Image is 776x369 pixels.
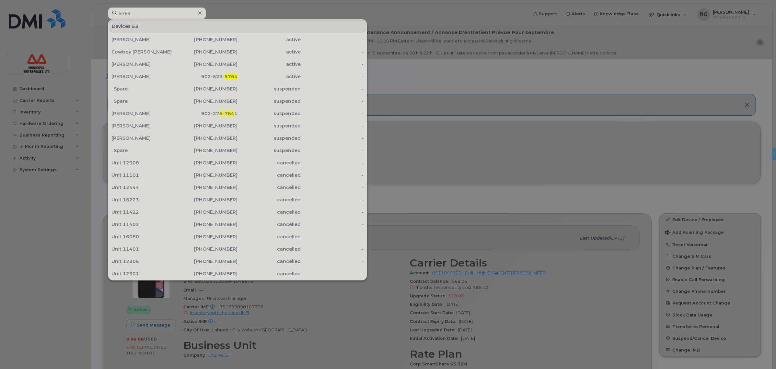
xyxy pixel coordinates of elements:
[237,86,301,92] div: suspended
[109,256,366,267] a: Unit 12305[PHONE_NUMBER]cancelled-
[237,196,301,203] div: cancelled
[301,196,364,203] div: -
[237,172,301,178] div: cancelled
[111,246,175,252] div: Unit 11401
[301,233,364,240] div: -
[175,160,238,166] div: [PHONE_NUMBER]
[111,86,175,92] div: . Spare
[109,243,366,255] a: Unit 11401[PHONE_NUMBER]cancelled-
[111,73,175,80] div: [PERSON_NAME]
[109,20,366,32] div: Devices
[301,147,364,154] div: -
[301,110,364,117] div: -
[301,98,364,104] div: -
[109,58,366,70] a: [PERSON_NAME][PHONE_NUMBER]active-
[237,110,301,117] div: suspended
[111,135,175,141] div: [PERSON_NAME]
[301,209,364,215] div: -
[237,135,301,141] div: suspended
[301,221,364,228] div: -
[132,23,138,30] span: 53
[175,184,238,191] div: [PHONE_NUMBER]
[111,270,175,277] div: Unit 12301
[301,61,364,67] div: -
[237,123,301,129] div: suspended
[109,145,366,156] a: . Spare[PHONE_NUMBER]suspended-
[109,194,366,206] a: Unit 16223[PHONE_NUMBER]cancelled-
[237,61,301,67] div: active
[301,258,364,265] div: -
[301,49,364,55] div: -
[109,71,366,82] a: [PERSON_NAME]902-523-5764active-
[301,172,364,178] div: -
[175,233,238,240] div: [PHONE_NUMBER]
[111,61,175,67] div: [PERSON_NAME]
[109,231,366,243] a: Unit 16080[PHONE_NUMBER]cancelled-
[237,73,301,80] div: active
[237,258,301,265] div: cancelled
[111,233,175,240] div: Unit 16080
[237,233,301,240] div: cancelled
[109,95,366,107] a: . Spare[PHONE_NUMBER]suspended-
[111,184,175,191] div: Unit 12444
[109,182,366,193] a: Unit 12444[PHONE_NUMBER]cancelled-
[301,135,364,141] div: -
[109,34,366,45] a: [PERSON_NAME][PHONE_NUMBER]active-
[175,73,238,80] div: 902-523-
[109,108,366,119] a: [PERSON_NAME]902-275-7641suspended-
[175,196,238,203] div: [PHONE_NUMBER]
[175,61,238,67] div: [PHONE_NUMBER]
[301,86,364,92] div: -
[237,98,301,104] div: suspended
[109,46,366,58] a: Cowboy [PERSON_NAME][PHONE_NUMBER]active-
[111,160,175,166] div: Unit 12308
[175,172,238,178] div: [PHONE_NUMBER]
[109,169,366,181] a: Unit 11101[PHONE_NUMBER]cancelled-
[301,36,364,43] div: -
[237,246,301,252] div: cancelled
[237,270,301,277] div: cancelled
[111,147,175,154] div: . Spare
[109,83,366,95] a: . Spare[PHONE_NUMBER]suspended-
[237,209,301,215] div: cancelled
[301,160,364,166] div: -
[111,258,175,265] div: Unit 12305
[109,120,366,132] a: [PERSON_NAME][PHONE_NUMBER]suspended-
[301,184,364,191] div: -
[175,258,238,265] div: [PHONE_NUMBER]
[301,123,364,129] div: -
[237,221,301,228] div: cancelled
[175,147,238,154] div: [PHONE_NUMBER]
[237,36,301,43] div: active
[301,270,364,277] div: -
[175,123,238,129] div: [PHONE_NUMBER]
[175,246,238,252] div: [PHONE_NUMBER]
[109,157,366,169] a: Unit 12308[PHONE_NUMBER]cancelled-
[175,221,238,228] div: [PHONE_NUMBER]
[237,160,301,166] div: cancelled
[175,86,238,92] div: [PHONE_NUMBER]
[109,132,366,144] a: [PERSON_NAME][PHONE_NUMBER]suspended-
[111,172,175,178] div: Unit 11101
[111,221,175,228] div: Unit 11402
[111,110,175,117] div: [PERSON_NAME]
[225,111,234,116] span: 764
[301,246,364,252] div: -
[175,135,238,141] div: [PHONE_NUMBER]
[111,98,175,104] div: . Spare
[111,123,175,129] div: [PERSON_NAME]
[225,74,237,79] span: 5764
[175,98,238,104] div: [PHONE_NUMBER]
[237,49,301,55] div: active
[175,209,238,215] div: [PHONE_NUMBER]
[109,268,366,280] a: Unit 12301[PHONE_NUMBER]cancelled-
[219,111,223,116] span: 5
[237,147,301,154] div: suspended
[175,49,238,55] div: [PHONE_NUMBER]
[111,209,175,215] div: Unit 11422
[175,270,238,277] div: [PHONE_NUMBER]
[109,219,366,230] a: Unit 11402[PHONE_NUMBER]cancelled-
[111,36,175,43] div: [PERSON_NAME]
[175,36,238,43] div: [PHONE_NUMBER]
[237,184,301,191] div: cancelled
